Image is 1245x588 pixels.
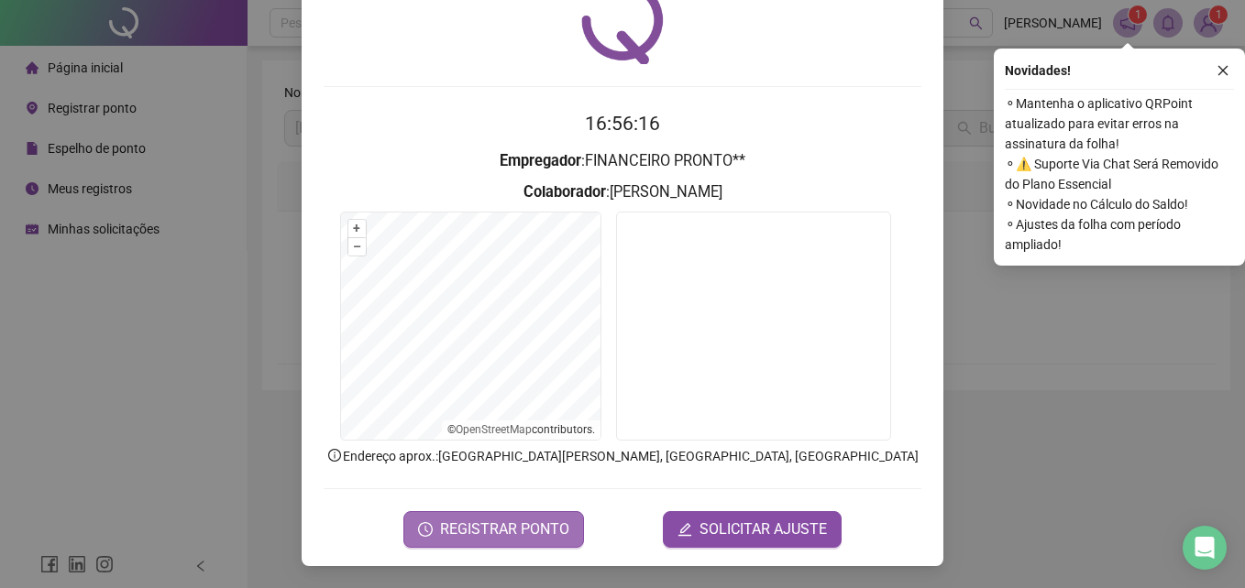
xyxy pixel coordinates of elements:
span: clock-circle [418,522,433,537]
strong: Colaborador [523,183,606,201]
time: 16:56:16 [585,113,660,135]
button: + [348,220,366,237]
h3: : [PERSON_NAME] [324,180,921,204]
span: Novidades ! [1005,60,1071,81]
span: REGISTRAR PONTO [440,518,569,540]
span: SOLICITAR AJUSTE [700,518,827,540]
li: © contributors. [447,423,595,436]
p: Endereço aprox. : [GEOGRAPHIC_DATA][PERSON_NAME], [GEOGRAPHIC_DATA], [GEOGRAPHIC_DATA] [324,446,921,466]
span: info-circle [326,447,343,463]
span: ⚬ Mantenha o aplicativo QRPoint atualizado para evitar erros na assinatura da folha! [1005,93,1234,154]
div: Open Intercom Messenger [1183,526,1227,570]
span: edit [678,522,692,537]
h3: : FINANCEIRO PRONTO** [324,149,921,173]
button: REGISTRAR PONTO [403,511,584,548]
span: ⚬ Novidade no Cálculo do Saldo! [1005,194,1234,214]
strong: Empregador [500,152,581,169]
span: ⚬ ⚠️ Suporte Via Chat Será Removido do Plano Essencial [1005,154,1234,194]
span: ⚬ Ajustes da folha com período ampliado! [1005,214,1234,255]
span: close [1217,64,1229,77]
button: editSOLICITAR AJUSTE [663,511,842,548]
button: – [348,238,366,256]
a: OpenStreetMap [456,423,532,436]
